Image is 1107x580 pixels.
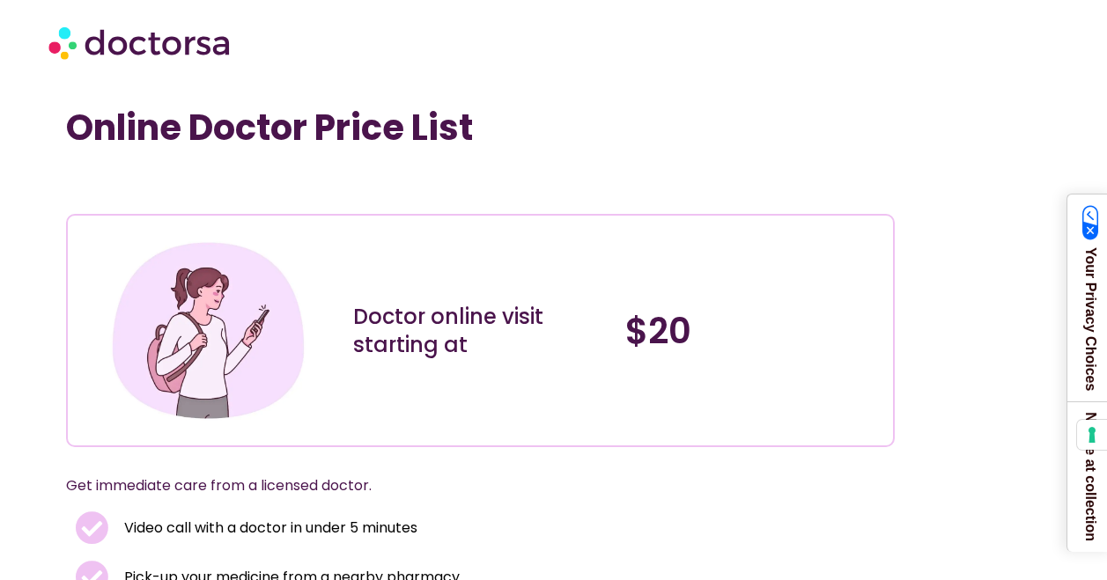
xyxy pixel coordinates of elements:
[120,516,417,540] span: Video call with a doctor in under 5 minutes
[75,175,339,196] iframe: Customer reviews powered by Trustpilot
[66,474,852,498] p: Get immediate care from a licensed doctor.
[66,106,894,149] h1: Online Doctor Price List
[353,303,608,359] div: Doctor online visit starting at
[1077,420,1107,450] button: Your consent preferences for tracking technologies
[107,229,310,432] img: Illustration depicting a young woman in a casual outfit, engaged with her smartphone. She has a p...
[625,310,880,352] h4: $20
